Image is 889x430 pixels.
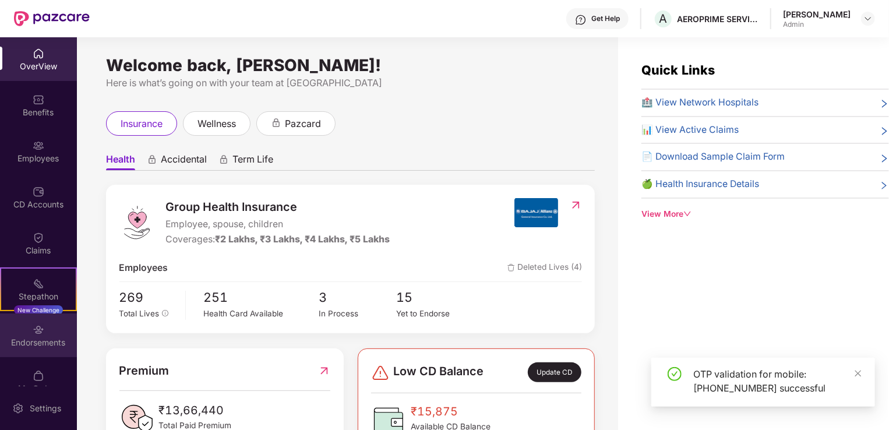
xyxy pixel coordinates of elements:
[14,11,90,26] img: New Pazcare Logo
[119,261,168,276] span: Employees
[783,20,851,29] div: Admin
[393,362,484,382] span: Low CD Balance
[683,210,692,218] span: down
[162,310,169,317] span: info-circle
[33,94,44,105] img: svg+xml;base64,PHN2ZyBpZD0iQmVuZWZpdHMiIHhtbG5zPSJodHRwOi8vd3d3LnczLm9yZy8yMDAwL3N2ZyIgd2lkdGg9Ij...
[641,150,785,164] span: 📄 Download Sample Claim Form
[641,62,715,77] span: Quick Links
[159,401,232,420] span: ₹13,66,440
[677,13,759,24] div: AEROPRIME SERVICES PRIVATE LIMITED
[371,364,390,382] img: svg+xml;base64,PHN2ZyBpZD0iRGFuZ2VyLTMyeDMyIiB4bWxucz0iaHR0cDovL3d3dy53My5vcmcvMjAwMC9zdmciIHdpZH...
[33,48,44,59] img: svg+xml;base64,PHN2ZyBpZD0iSG9tZSIgeG1sbnM9Imh0dHA6Ly93d3cudzMub3JnLzIwMDAvc3ZnIiB3aWR0aD0iMjAiIG...
[783,9,851,20] div: [PERSON_NAME]
[33,186,44,198] img: svg+xml;base64,PHN2ZyBpZD0iQ0RfQWNjb3VudHMiIGRhdGEtbmFtZT0iQ0QgQWNjb3VudHMiIHhtbG5zPSJodHRwOi8vd3...
[218,154,229,165] div: animation
[570,199,582,211] img: RedirectIcon
[880,152,889,164] span: right
[285,117,321,131] span: pazcard
[319,288,396,308] span: 3
[161,153,207,170] span: Accidental
[121,117,163,131] span: insurance
[591,14,620,23] div: Get Help
[106,61,595,70] div: Welcome back, [PERSON_NAME]!
[575,14,587,26] img: svg+xml;base64,PHN2ZyBpZD0iSGVscC0zMngzMiIgeG1sbnM9Imh0dHA6Ly93d3cudzMub3JnLzIwMDAvc3ZnIiB3aWR0aD...
[507,264,515,272] img: deleteIcon
[507,261,582,276] span: Deleted Lives (4)
[26,403,65,414] div: Settings
[166,232,390,247] div: Coverages:
[1,291,76,302] div: Stepathon
[514,198,558,227] img: insurerIcon
[119,205,154,240] img: logo
[641,177,759,192] span: 🍏 Health Insurance Details
[854,369,862,378] span: close
[880,179,889,192] span: right
[232,153,273,170] span: Term Life
[203,308,319,320] div: Health Card Available
[106,153,135,170] span: Health
[33,140,44,151] img: svg+xml;base64,PHN2ZyBpZD0iRW1wbG95ZWVzIiB4bWxucz0iaHR0cDovL3d3dy53My5vcmcvMjAwMC9zdmciIHdpZHRoPS...
[106,76,595,90] div: Here is what’s going on with your team at [GEOGRAPHIC_DATA]
[33,232,44,244] img: svg+xml;base64,PHN2ZyBpZD0iQ2xhaW0iIHhtbG5zPSJodHRwOi8vd3d3LnczLm9yZy8yMDAwL3N2ZyIgd2lkdGg9IjIwIi...
[33,324,44,336] img: svg+xml;base64,PHN2ZyBpZD0iRW5kb3JzZW1lbnRzIiB4bWxucz0iaHR0cDovL3d3dy53My5vcmcvMjAwMC9zdmciIHdpZH...
[319,308,396,320] div: In Process
[216,234,390,245] span: ₹2 Lakhs, ₹3 Lakhs, ₹4 Lakhs, ₹5 Lakhs
[119,288,177,308] span: 269
[197,117,236,131] span: wellness
[119,362,170,380] span: Premium
[659,12,668,26] span: A
[641,208,889,221] div: View More
[668,367,682,381] span: check-circle
[12,403,24,414] img: svg+xml;base64,PHN2ZyBpZD0iU2V0dGluZy0yMHgyMCIgeG1sbnM9Imh0dHA6Ly93d3cudzMub3JnLzIwMDAvc3ZnIiB3aW...
[641,123,739,138] span: 📊 View Active Claims
[203,288,319,308] span: 251
[14,305,63,315] div: New Challenge
[119,309,160,318] span: Total Lives
[411,403,491,421] span: ₹15,875
[33,278,44,290] img: svg+xml;base64,PHN2ZyB4bWxucz0iaHR0cDovL3d3dy53My5vcmcvMjAwMC9zdmciIHdpZHRoPSIyMSIgaGVpZ2h0PSIyMC...
[166,217,390,232] span: Employee, spouse, children
[166,198,390,216] span: Group Health Insurance
[271,118,281,128] div: animation
[318,362,330,380] img: RedirectIcon
[863,14,873,23] img: svg+xml;base64,PHN2ZyBpZD0iRHJvcGRvd24tMzJ4MzIiIHhtbG5zPSJodHRwOi8vd3d3LnczLm9yZy8yMDAwL3N2ZyIgd2...
[147,154,157,165] div: animation
[528,362,581,382] div: Update CD
[396,308,473,320] div: Yet to Endorse
[641,96,759,110] span: 🏥 View Network Hospitals
[33,370,44,382] img: svg+xml;base64,PHN2ZyBpZD0iTXlfT3JkZXJzIiBkYXRhLW5hbWU9Ik15IE9yZGVycyIgeG1sbnM9Imh0dHA6Ly93d3cudz...
[693,367,861,395] div: OTP validation for mobile: [PHONE_NUMBER] successful
[396,288,473,308] span: 15
[880,98,889,110] span: right
[880,125,889,138] span: right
